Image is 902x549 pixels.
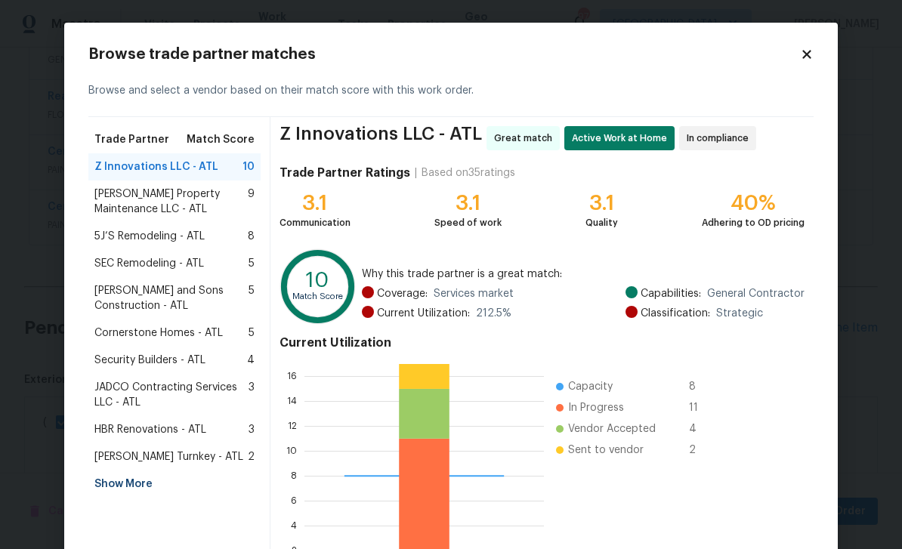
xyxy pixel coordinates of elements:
div: Based on 35 ratings [422,165,515,180]
h2: Browse trade partner matches [88,47,800,62]
span: Vendor Accepted [568,421,656,436]
text: 10 [306,270,329,291]
div: Adhering to OD pricing [702,215,805,230]
text: Match Score [292,292,343,301]
span: In Progress [568,400,624,415]
span: 10 [242,159,255,174]
span: Z Innovations LLC - ATL [94,159,218,174]
span: Cornerstone Homes - ATL [94,325,223,341]
span: Classification: [641,306,710,321]
span: 4 [689,421,713,436]
div: 3.1 [280,196,351,211]
span: 11 [689,400,713,415]
span: 3 [249,380,255,410]
text: 4 [291,521,297,530]
span: Why this trade partner is a great match: [362,267,805,282]
span: Services market [434,286,514,301]
span: Match Score [187,132,255,147]
h4: Current Utilization [280,335,805,350]
span: 5J’S Remodeling - ATL [94,229,205,244]
span: Active Work at Home [572,131,673,146]
span: Current Utilization: [377,306,470,321]
div: | [410,165,422,180]
div: Speed of work [434,215,502,230]
div: 40% [702,196,805,211]
span: 8 [689,379,713,394]
div: Quality [585,215,618,230]
span: 5 [249,283,255,313]
text: 14 [287,396,297,406]
span: General Contractor [707,286,805,301]
text: 12 [288,421,297,430]
span: 8 [248,229,255,244]
span: Z Innovations LLC - ATL [280,126,482,150]
span: HBR Renovations - ATL [94,422,206,437]
div: Communication [280,215,351,230]
span: 2 [248,449,255,464]
span: Strategic [716,306,763,321]
span: Trade Partner [94,132,169,147]
span: Sent to vendor [568,443,644,458]
span: JADCO Contracting Services LLC - ATL [94,380,249,410]
span: In compliance [687,131,755,146]
div: Browse and select a vendor based on their match score with this work order. [88,65,814,117]
span: Capacity [568,379,613,394]
text: 10 [286,446,297,455]
span: 5 [249,256,255,271]
span: Capabilities: [641,286,701,301]
text: 6 [291,496,297,505]
span: 9 [248,187,255,217]
span: [PERSON_NAME] Turnkey - ATL [94,449,243,464]
span: SEC Remodeling - ATL [94,256,204,271]
span: 212.5 % [476,306,511,321]
text: 16 [287,372,297,381]
div: 3.1 [585,196,618,211]
div: Show More [88,470,261,498]
span: Great match [494,131,558,146]
span: 3 [249,422,255,437]
span: [PERSON_NAME] Property Maintenance LLC - ATL [94,187,248,217]
span: 4 [247,353,255,368]
span: 2 [689,443,713,458]
text: 8 [291,471,297,480]
h4: Trade Partner Ratings [280,165,410,180]
span: Coverage: [377,286,428,301]
span: Security Builders - ATL [94,353,205,368]
span: 5 [249,325,255,341]
span: [PERSON_NAME] and Sons Construction - ATL [94,283,249,313]
div: 3.1 [434,196,502,211]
